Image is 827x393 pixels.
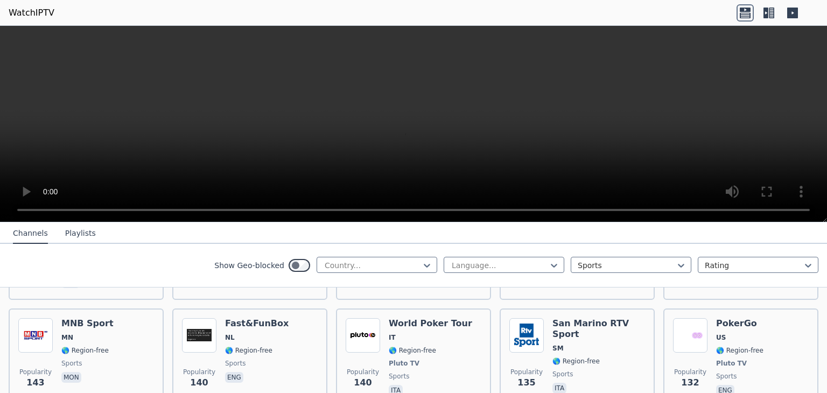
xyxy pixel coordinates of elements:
[13,223,48,244] button: Channels
[19,368,52,376] span: Popularity
[389,359,419,368] span: Pluto TV
[225,346,272,355] span: 🌎 Region-free
[26,376,44,389] span: 143
[225,333,235,342] span: NL
[389,318,472,329] h6: World Poker Tour
[389,372,409,381] span: sports
[61,333,73,342] span: MN
[716,318,763,329] h6: PokerGo
[673,318,707,353] img: PokerGo
[225,318,289,329] h6: Fast&FunBox
[61,318,114,329] h6: MNB Sport
[716,346,763,355] span: 🌎 Region-free
[214,260,284,271] label: Show Geo-blocked
[510,368,543,376] span: Popularity
[681,376,699,389] span: 132
[389,333,396,342] span: IT
[674,368,706,376] span: Popularity
[509,318,544,353] img: San Marino RTV Sport
[552,318,645,340] h6: San Marino RTV Sport
[183,368,215,376] span: Popularity
[716,359,747,368] span: Pluto TV
[552,357,600,366] span: 🌎 Region-free
[9,6,54,19] a: WatchIPTV
[517,376,535,389] span: 135
[190,376,208,389] span: 140
[716,372,737,381] span: sports
[389,346,436,355] span: 🌎 Region-free
[354,376,372,389] span: 140
[552,344,564,353] span: SM
[182,318,216,353] img: Fast&FunBox
[61,372,81,383] p: mon
[18,318,53,353] img: MNB Sport
[346,318,380,353] img: World Poker Tour
[716,333,726,342] span: US
[552,370,573,378] span: sports
[61,346,109,355] span: 🌎 Region-free
[225,372,243,383] p: eng
[347,368,379,376] span: Popularity
[65,223,96,244] button: Playlists
[61,359,82,368] span: sports
[225,359,246,368] span: sports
